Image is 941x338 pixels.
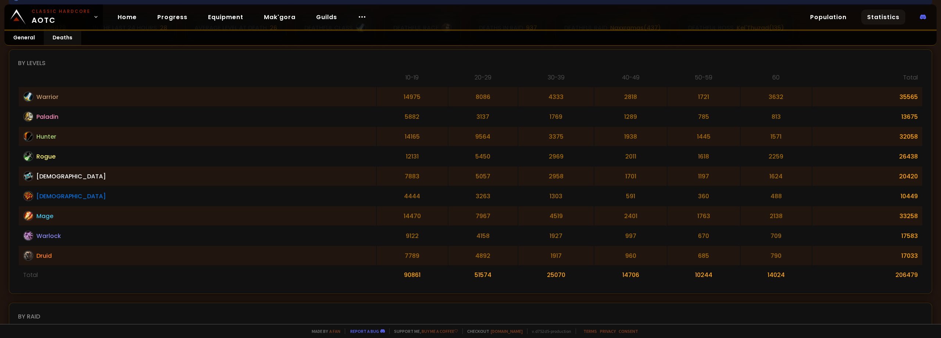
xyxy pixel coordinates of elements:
th: 20-29 [448,73,518,86]
td: 790 [741,246,812,265]
td: 3263 [448,186,518,206]
td: 3632 [741,87,812,106]
td: 8086 [448,87,518,106]
td: 3375 [518,127,594,146]
th: 60 [741,73,812,86]
a: Home [112,10,143,25]
td: 1927 [518,226,594,245]
a: Guilds [310,10,343,25]
th: 40-49 [594,73,667,86]
td: 5057 [448,167,518,186]
td: 1289 [594,107,667,126]
td: 1763 [668,206,740,225]
td: 670 [668,226,740,245]
th: 30-39 [518,73,594,86]
td: 4892 [448,246,518,265]
td: 7789 [377,246,448,265]
td: 4519 [518,206,594,225]
td: 32058 [812,127,922,146]
td: 25070 [518,266,594,284]
a: Statistics [861,10,905,25]
td: 1618 [668,147,740,166]
td: 10244 [668,266,740,284]
span: [DEMOGRAPHIC_DATA] [36,192,106,201]
td: 2969 [518,147,594,166]
a: Consent [619,328,638,334]
a: Population [804,10,852,25]
td: 12131 [377,147,448,166]
span: Checkout [462,328,523,334]
td: 9564 [448,127,518,146]
td: 14706 [594,266,667,284]
span: Paladin [36,112,58,121]
td: 709 [741,226,812,245]
td: 35565 [812,87,922,106]
td: 2401 [594,206,667,225]
span: Warlock [36,231,61,241]
td: 20420 [812,167,922,186]
a: Classic HardcoreAOTC [4,4,103,29]
td: 2958 [518,167,594,186]
td: 206479 [812,266,922,284]
span: Hunter [36,132,56,141]
td: 1624 [741,167,812,186]
td: 13675 [812,107,922,126]
td: 685 [668,246,740,265]
td: 90861 [377,266,448,284]
td: 1571 [741,127,812,146]
td: 17033 [812,246,922,265]
small: Classic Hardcore [32,8,90,15]
a: Equipment [202,10,249,25]
a: General [4,31,44,45]
td: Total [19,266,376,284]
td: 51574 [448,266,518,284]
a: Progress [151,10,193,25]
th: 50-59 [668,73,740,86]
td: 2259 [741,147,812,166]
td: 3137 [448,107,518,126]
td: 1445 [668,127,740,146]
td: 1701 [594,167,667,186]
span: [DEMOGRAPHIC_DATA] [36,172,106,181]
td: 2138 [741,206,812,225]
td: 997 [594,226,667,245]
a: Terms [583,328,597,334]
td: 1917 [518,246,594,265]
a: Report a bug [350,328,379,334]
a: Mak'gora [258,10,301,25]
td: 960 [594,246,667,265]
a: Buy me a coffee [422,328,458,334]
td: 7967 [448,206,518,225]
span: Made by [307,328,340,334]
span: v. d752d5 - production [527,328,571,334]
td: 785 [668,107,740,126]
td: 10449 [812,186,922,206]
td: 14165 [377,127,448,146]
td: 33258 [812,206,922,225]
td: 14975 [377,87,448,106]
td: 1303 [518,186,594,206]
td: 9122 [377,226,448,245]
td: 1938 [594,127,667,146]
td: 17583 [812,226,922,245]
td: 488 [741,186,812,206]
span: Warrior [36,92,58,102]
td: 14470 [377,206,448,225]
a: Deaths [44,31,81,45]
td: 360 [668,186,740,206]
td: 1721 [668,87,740,106]
td: 4158 [448,226,518,245]
td: 2011 [594,147,667,166]
td: 7883 [377,167,448,186]
td: 4333 [518,87,594,106]
a: [DOMAIN_NAME] [491,328,523,334]
div: By raid [18,312,923,321]
th: 10-19 [377,73,448,86]
td: 14024 [741,266,812,284]
td: 4444 [377,186,448,206]
td: 591 [594,186,667,206]
span: AOTC [32,8,90,26]
span: Druid [36,251,52,260]
td: 5450 [448,147,518,166]
td: 813 [741,107,812,126]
